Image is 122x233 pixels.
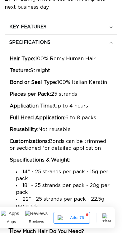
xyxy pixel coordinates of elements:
[4,215,18,229] div: Accessibility Menu
[10,79,112,86] p: 100% Italian Keratin
[10,68,30,73] strong: Texture:
[10,55,112,62] p: 100% Remy Human Hair
[10,127,38,132] strong: Reusability:
[10,103,112,109] p: Up to 4 hours
[10,67,112,74] p: Straight
[10,138,112,152] p: Bonds can be trimmed or sectioned for detailed application
[16,196,112,209] li: 22” - 25 strands per pack - 22.5g per pack
[5,35,117,50] summary: SPECIFICATIONS
[9,24,46,30] h2: KEY FEATURES
[16,168,112,182] li: 14” - 25 strands per pack - 15g per pack
[10,80,57,85] strong: Bond or Seal Type:
[10,158,70,162] strong: Specifications & Weight:
[10,91,112,98] p: 25 strands
[5,19,117,35] summary: KEY FEATURES
[10,115,65,120] strong: Full Head Application:
[10,126,112,133] p: Not reusable
[10,114,112,121] p: 6 to 8 packs
[91,203,122,233] iframe: Chat Widget
[16,182,112,196] li: 18” - 25 strands per pack - 20g per pack
[9,39,50,46] h2: SPECIFICATIONS
[10,56,35,61] strong: Hair Type:
[10,103,54,108] strong: Application Time:
[10,92,51,97] strong: Pieces per Pack:
[10,139,49,144] strong: Customizations:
